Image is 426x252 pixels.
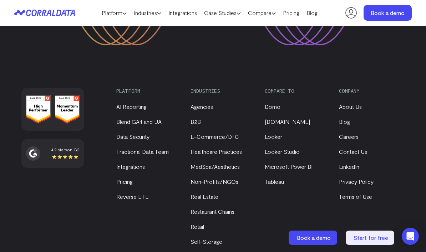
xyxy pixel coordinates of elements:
a: Healthcare Practices [191,148,242,155]
span: Book a demo [297,234,331,241]
span: on G2 [67,147,80,152]
a: Microsoft Power BI [265,163,313,170]
a: [DOMAIN_NAME] [265,118,310,125]
a: Book a demo [289,231,339,245]
a: E-Commerce/DTC [191,133,239,140]
span: Start for free [354,234,388,241]
a: Real Estate [191,193,218,200]
a: About Us [339,103,362,110]
div: 4.9 stars [51,146,80,153]
a: Terms of Use [339,193,372,200]
a: Fractional Data Team [116,148,169,155]
a: Compare [244,7,279,18]
a: Platform [98,7,130,18]
a: B2B [191,118,201,125]
h3: Industries [191,88,256,94]
a: Reverse ETL [116,193,148,200]
a: Agencies [191,103,213,110]
a: MedSpa/Aesthetics [191,163,240,170]
a: Tableau [265,178,284,185]
a: Industries [130,7,165,18]
a: Looker [265,133,282,140]
a: Integrations [116,163,145,170]
a: Integrations [165,7,201,18]
a: Data Security [116,133,149,140]
a: Blog [339,118,350,125]
a: Non-Profits/NGOs [191,178,238,185]
a: Retail [191,223,204,230]
a: Start for free [346,231,396,245]
a: Looker Studio [265,148,300,155]
a: AI Reporting [116,103,147,110]
a: Pricing [279,7,303,18]
a: Book a demo [364,5,412,21]
a: 4.9 starson G2 [26,146,80,161]
h3: Platform [116,88,182,94]
a: Blog [303,7,321,18]
h3: Company [339,88,405,94]
a: Domo [265,103,280,110]
a: Blend GA4 and UA [116,118,162,125]
a: LinkedIn [339,163,359,170]
h3: Compare to [265,88,330,94]
a: Pricing [116,178,133,185]
a: Self-Storage [191,238,222,245]
div: Open Intercom Messenger [402,228,419,245]
a: Restaurant Chains [191,208,234,215]
a: Privacy Policy [339,178,374,185]
a: Case Studies [201,7,244,18]
a: Contact Us [339,148,367,155]
a: Careers [339,133,359,140]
